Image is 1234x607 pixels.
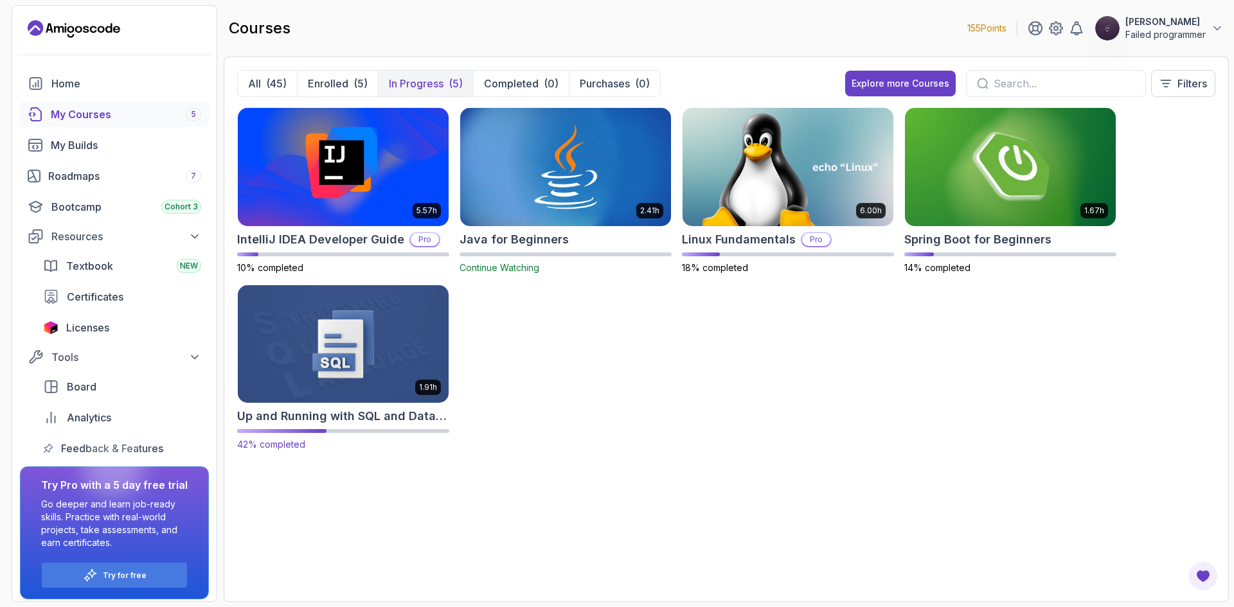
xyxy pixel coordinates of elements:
[20,101,209,127] a: courses
[51,107,201,122] div: My Courses
[1177,76,1207,91] p: Filters
[904,231,1051,249] h2: Spring Boot for Beginners
[389,76,443,91] p: In Progress
[35,253,209,279] a: textbook
[460,262,539,273] span: Continue Watching
[484,76,539,91] p: Completed
[580,76,630,91] p: Purchases
[237,439,305,450] span: 42% completed
[20,71,209,96] a: home
[237,262,303,273] span: 10% completed
[905,108,1116,226] img: Spring Boot for Beginners card
[191,171,196,181] span: 7
[1084,206,1104,216] p: 1.67h
[266,76,287,91] div: (45)
[852,77,949,90] div: Explore more Courses
[191,109,196,119] span: 5
[35,374,209,400] a: board
[43,321,58,334] img: jetbrains icon
[640,206,659,216] p: 2.41h
[51,199,201,215] div: Bootcamp
[67,289,123,304] span: Certificates
[845,71,956,96] button: Explore more Courses
[1125,15,1206,28] p: [PERSON_NAME]
[419,382,437,392] p: 1.91h
[20,163,209,189] a: roadmaps
[51,76,201,91] div: Home
[248,76,261,91] p: All
[994,76,1135,91] input: Search...
[353,76,368,91] div: (5)
[41,562,188,588] button: Try for free
[20,346,209,369] button: Tools
[67,410,111,425] span: Analytics
[1151,70,1215,97] button: Filters
[378,71,473,96] button: In Progress(5)
[233,282,454,406] img: Up and Running with SQL and Databases card
[569,71,660,96] button: Purchases(0)
[180,261,198,271] span: NEW
[1095,15,1224,41] button: user profile image[PERSON_NAME]Failed programmer
[35,405,209,430] a: analytics
[473,71,569,96] button: Completed(0)
[61,441,163,456] span: Feedback & Features
[238,71,297,96] button: All(45)
[28,19,120,39] a: Landing page
[66,320,109,335] span: Licenses
[860,206,882,216] p: 6.00h
[297,71,378,96] button: Enrolled(5)
[229,18,291,39] h2: courses
[237,231,404,249] h2: IntelliJ IDEA Developer Guide
[683,108,893,226] img: Linux Fundamentals card
[35,315,209,340] a: licenses
[802,233,830,246] p: Pro
[20,194,209,220] a: bootcamp
[41,498,188,549] p: Go deeper and learn job-ready skills. Practice with real-world projects, take assessments, and ea...
[449,76,463,91] div: (5)
[51,137,201,153] div: My Builds
[1125,28,1206,41] p: Failed programmer
[544,76,559,91] div: (0)
[51,229,201,244] div: Resources
[165,202,198,212] span: Cohort 3
[904,262,970,273] span: 14% completed
[20,225,209,248] button: Resources
[1188,561,1219,592] button: Open Feedback Button
[460,231,569,249] h2: Java for Beginners
[48,168,201,184] div: Roadmaps
[51,349,201,365] div: Tools
[682,262,748,273] span: 18% completed
[308,76,348,91] p: Enrolled
[416,206,437,216] p: 5.57h
[967,22,1006,35] p: 155 Points
[67,379,96,394] span: Board
[237,407,449,425] h2: Up and Running with SQL and Databases
[635,76,650,91] div: (0)
[411,233,439,246] p: Pro
[682,231,796,249] h2: Linux Fundamentals
[66,258,113,274] span: Textbook
[103,570,147,581] a: Try for free
[238,108,449,226] img: IntelliJ IDEA Developer Guide card
[35,435,209,461] a: feedback
[35,284,209,310] a: certificates
[20,132,209,158] a: builds
[1095,16,1120,40] img: user profile image
[460,108,671,226] img: Java for Beginners card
